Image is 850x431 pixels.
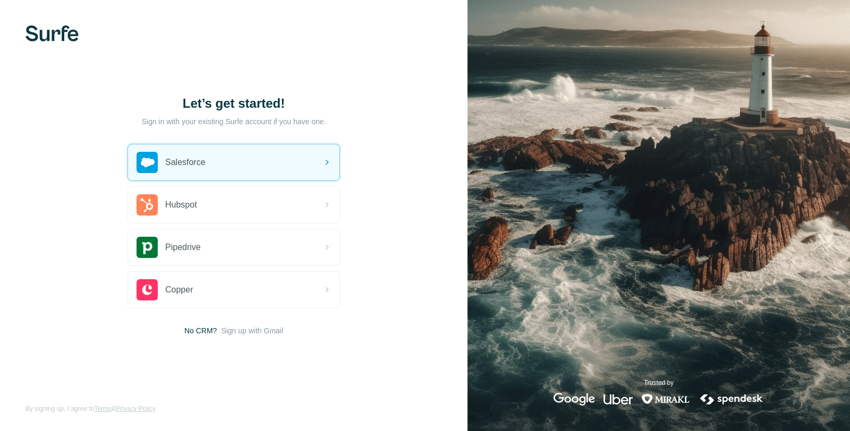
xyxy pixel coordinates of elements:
[94,405,112,412] a: Terms
[137,237,158,258] img: pipedrive's logo
[184,325,217,336] span: No CRM?
[641,393,690,406] img: mirakl's logo
[25,25,79,41] img: Surfe's logo
[137,152,158,173] img: salesforce's logo
[644,378,674,387] p: Trusted by
[25,404,156,413] span: By signing up, I agree to &
[221,325,283,336] button: Sign up with Gmail
[165,199,197,211] span: Hubspot
[603,393,633,406] img: uber's logo
[137,279,158,300] img: copper's logo
[127,95,340,112] h1: Let’s get started!
[141,116,326,127] p: Sign in with your existing Surfe account if you have one.
[165,283,193,296] span: Copper
[137,194,158,215] img: hubspot's logo
[165,241,201,254] span: Pipedrive
[165,156,206,169] span: Salesforce
[116,405,156,412] a: Privacy Policy
[699,393,764,406] img: spendesk's logo
[554,393,595,406] img: google's logo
